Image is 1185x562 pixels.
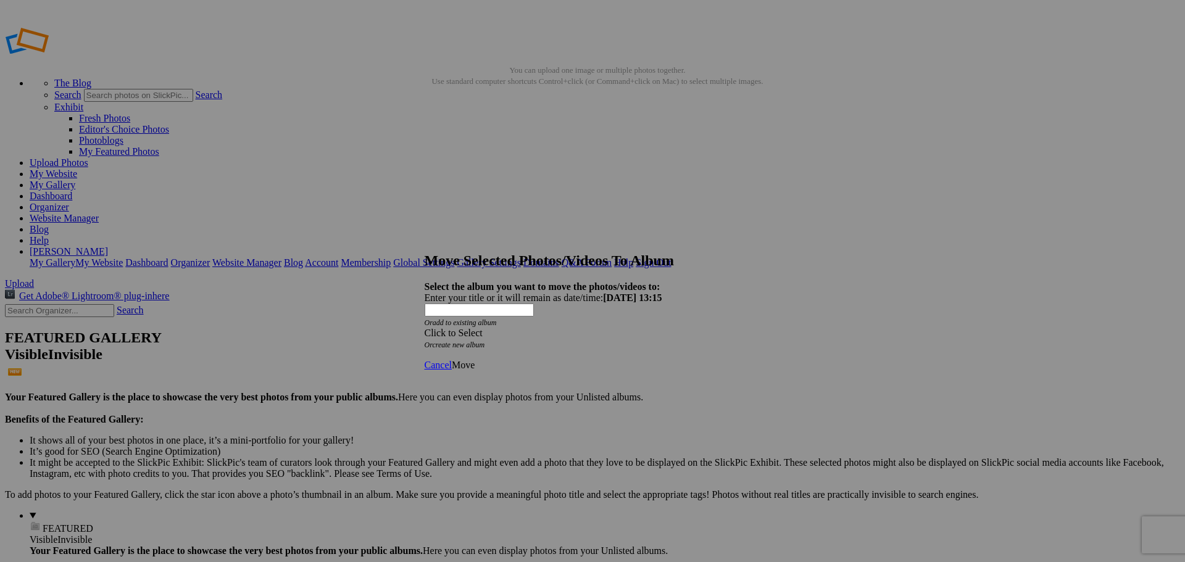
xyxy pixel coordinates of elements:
[425,360,452,370] a: Cancel
[425,252,752,269] h2: Move Selected Photos/Videos To Album
[432,341,484,349] a: create new album
[433,318,497,327] a: add to existing album
[425,341,485,349] i: Or
[425,328,483,338] span: Click to Select
[452,360,475,370] span: Move
[425,281,660,292] strong: Select the album you want to move the photos/videos to:
[425,318,497,327] i: Or
[425,292,752,304] div: Enter your title or it will remain as date/time:
[603,292,662,303] b: [DATE] 13:15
